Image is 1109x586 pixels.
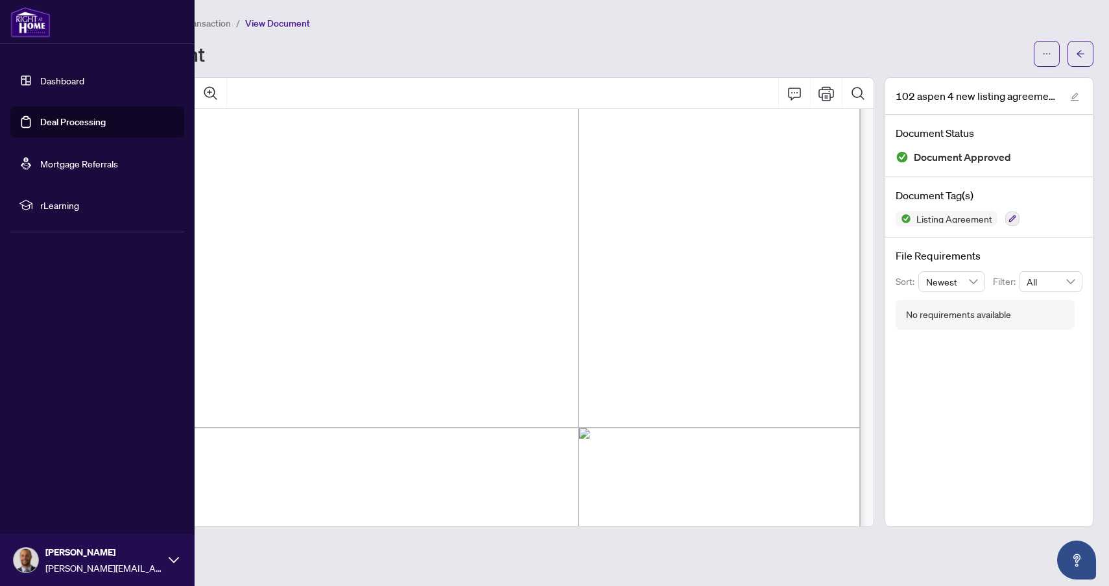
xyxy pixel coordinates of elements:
[911,214,997,223] span: Listing Agreement
[45,561,162,575] span: [PERSON_NAME][EMAIL_ADDRESS][DOMAIN_NAME]
[14,548,38,572] img: Profile Icon
[896,125,1082,141] h4: Document Status
[896,188,1082,203] h4: Document Tag(s)
[896,275,918,289] p: Sort:
[1042,49,1051,58] span: ellipsis
[45,545,162,559] span: [PERSON_NAME]
[40,75,84,86] a: Dashboard
[1057,541,1096,580] button: Open asap
[926,272,978,291] span: Newest
[993,275,1019,289] p: Filter:
[914,149,1011,166] span: Document Approved
[1027,272,1075,291] span: All
[896,88,1058,104] span: 102 aspen 4 new listing agreement.pdf
[40,116,106,128] a: Deal Processing
[1070,92,1079,101] span: edit
[161,18,231,29] span: View Transaction
[906,308,1011,322] div: No requirements available
[245,18,310,29] span: View Document
[896,248,1082,263] h4: File Requirements
[236,16,240,31] li: /
[40,158,118,169] a: Mortgage Referrals
[10,6,51,38] img: logo
[896,151,909,164] img: Document Status
[40,198,175,212] span: rLearning
[896,211,911,226] img: Status Icon
[1076,49,1085,58] span: arrow-left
